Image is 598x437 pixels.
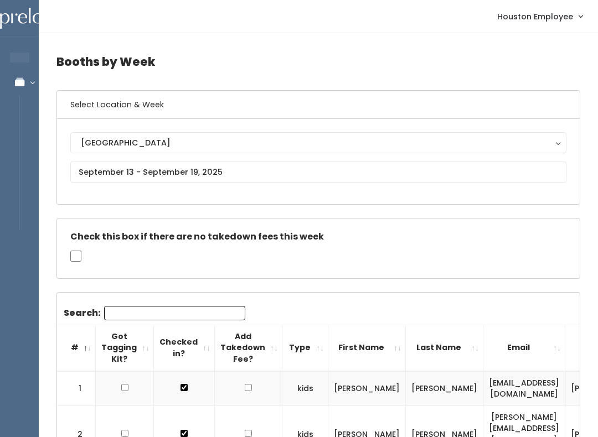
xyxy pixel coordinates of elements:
[57,91,580,119] h6: Select Location & Week
[497,11,573,23] span: Houston Employee
[483,371,565,406] td: [EMAIL_ADDRESS][DOMAIN_NAME]
[96,325,154,371] th: Got Tagging Kit?: activate to sort column ascending
[282,325,328,371] th: Type: activate to sort column ascending
[406,325,483,371] th: Last Name: activate to sort column ascending
[70,232,566,242] h5: Check this box if there are no takedown fees this week
[328,371,406,406] td: [PERSON_NAME]
[104,306,245,320] input: Search:
[215,325,282,371] th: Add Takedown Fee?: activate to sort column ascending
[70,132,566,153] button: [GEOGRAPHIC_DATA]
[483,325,565,371] th: Email: activate to sort column ascending
[328,325,406,371] th: First Name: activate to sort column ascending
[57,371,96,406] td: 1
[282,371,328,406] td: kids
[154,325,215,371] th: Checked in?: activate to sort column ascending
[57,325,96,371] th: #: activate to sort column descending
[81,137,556,149] div: [GEOGRAPHIC_DATA]
[406,371,483,406] td: [PERSON_NAME]
[486,4,594,28] a: Houston Employee
[70,162,566,183] input: September 13 - September 19, 2025
[56,46,580,77] h4: Booths by Week
[64,306,245,320] label: Search:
